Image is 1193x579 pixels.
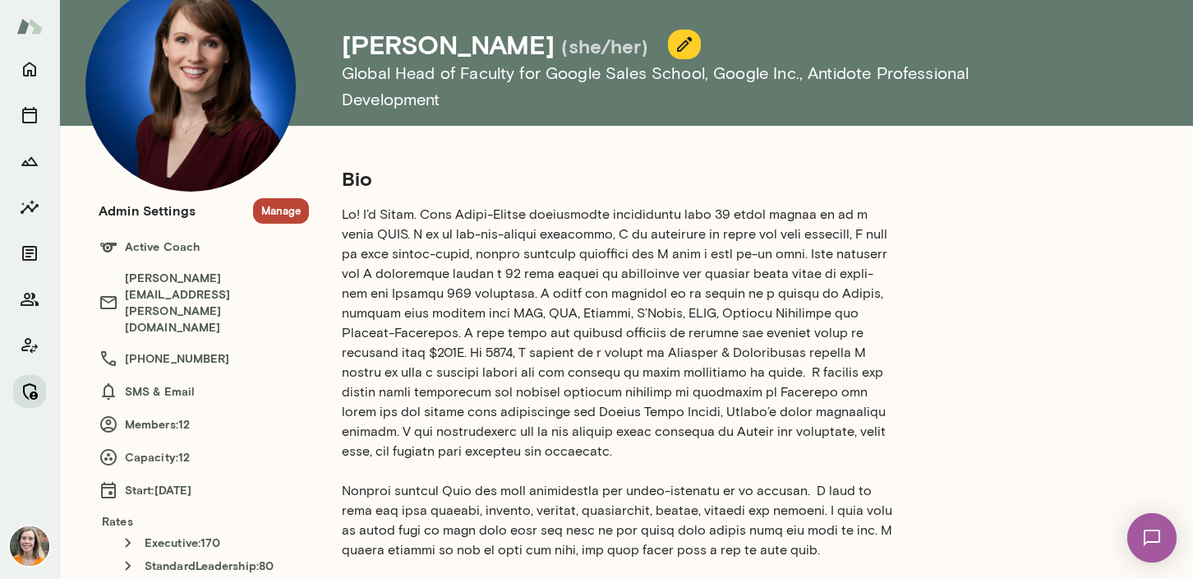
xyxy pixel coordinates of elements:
[13,237,46,270] button: Documents
[342,165,894,192] h5: Bio
[99,349,309,368] h6: [PHONE_NUMBER]
[118,533,309,553] h6: Executive : 170
[10,526,49,566] img: Carrie Kelly
[342,29,555,60] h4: [PERSON_NAME]
[99,237,309,257] h6: Active Coach
[99,513,309,530] h6: Rates
[13,145,46,178] button: Growth Plan
[16,11,43,42] img: Mento
[13,191,46,224] button: Insights
[118,556,309,576] h6: StandardLeadership : 80
[13,329,46,362] button: Client app
[253,198,309,224] button: Manage
[13,53,46,86] button: Home
[99,382,309,401] h6: SMS & Email
[13,375,46,408] button: Manage
[99,201,196,220] h6: Admin Settings
[99,415,309,434] h6: Members: 12
[342,60,1052,113] h6: Global Head of Faculty for Google Sales School, Google Inc. , Antidote Professional Development
[99,270,309,336] h6: [PERSON_NAME][EMAIL_ADDRESS][PERSON_NAME][DOMAIN_NAME]
[13,283,46,316] button: Members
[99,447,309,467] h6: Capacity: 12
[99,480,309,500] h6: Start: [DATE]
[561,33,648,59] h5: (she/her)
[13,99,46,132] button: Sessions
